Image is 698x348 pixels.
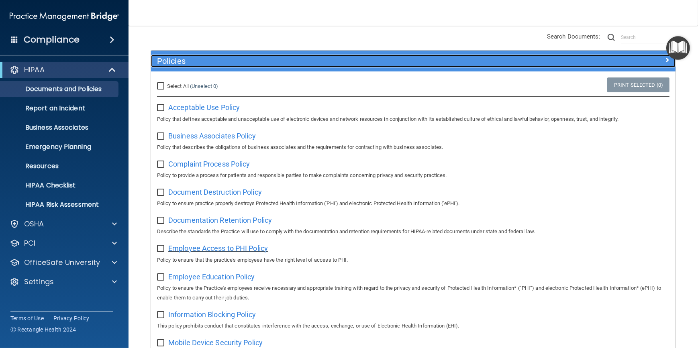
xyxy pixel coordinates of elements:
[24,277,54,287] p: Settings
[168,273,255,281] span: Employee Education Policy
[168,244,268,252] span: Employee Access to PHI Policy
[168,132,256,140] span: Business Associates Policy
[157,114,669,124] p: Policy that defines acceptable and unacceptable use of electronic devices and network resources i...
[5,162,115,170] p: Resources
[666,36,690,60] button: Open Resource Center
[157,57,539,65] h5: Policies
[157,283,669,303] p: Policy to ensure the Practice's employees receive necessary and appropriate training with regard ...
[5,143,115,151] p: Emergency Planning
[621,31,676,43] input: Search
[157,199,669,208] p: Policy to ensure practice properly destroys Protected Health Information ('PHI') and electronic P...
[607,77,669,92] a: Print Selected (0)
[168,216,272,224] span: Documentation Retention Policy
[10,65,116,75] a: HIPAA
[168,310,256,319] span: Information Blocking Policy
[157,227,669,236] p: Describe the standards the Practice will use to comply with the documentation and retention requi...
[24,65,45,75] p: HIPAA
[157,255,669,265] p: Policy to ensure that the practice's employees have the right level of access to PHI.
[10,238,117,248] a: PCI
[24,238,35,248] p: PCI
[5,181,115,189] p: HIPAA Checklist
[24,258,100,267] p: OfficeSafe University
[157,55,669,67] a: Policies
[5,85,115,93] p: Documents and Policies
[10,258,117,267] a: OfficeSafe University
[24,34,80,45] h4: Compliance
[190,83,218,89] a: (Unselect 0)
[10,8,119,24] img: PMB logo
[168,338,263,347] span: Mobile Device Security Policy
[10,314,44,322] a: Terms of Use
[10,219,117,229] a: OSHA
[608,34,615,41] img: ic-search.3b580494.png
[157,171,669,180] p: Policy to provide a process for patients and responsible parties to make complaints concerning pr...
[168,103,240,112] span: Acceptable Use Policy
[168,160,250,168] span: Complaint Process Policy
[157,83,166,90] input: Select All (Unselect 0)
[157,142,669,152] p: Policy that describes the obligations of business associates and the requirements for contracting...
[53,314,90,322] a: Privacy Policy
[24,219,44,229] p: OSHA
[5,201,115,209] p: HIPAA Risk Assessment
[168,188,262,196] span: Document Destruction Policy
[10,277,117,287] a: Settings
[157,321,669,331] p: This policy prohibits conduct that constitutes interference with the access, exchange, or use of ...
[5,104,115,112] p: Report an Incident
[167,83,189,89] span: Select All
[10,326,76,334] span: Ⓒ Rectangle Health 2024
[547,33,600,40] span: Search Documents:
[5,124,115,132] p: Business Associates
